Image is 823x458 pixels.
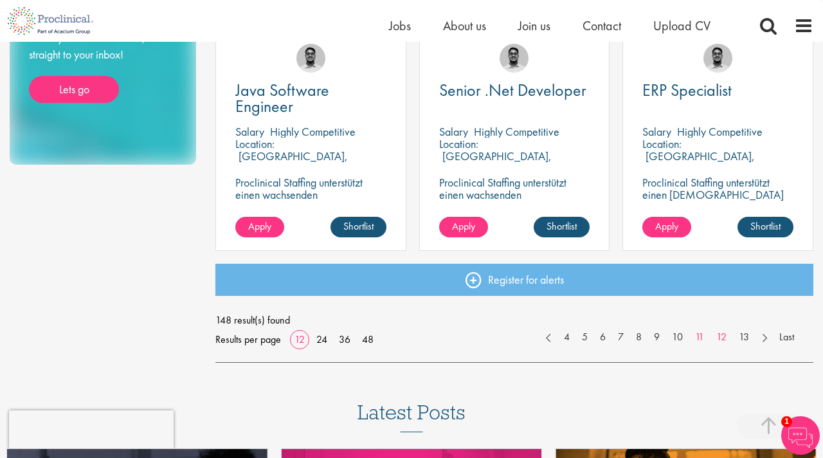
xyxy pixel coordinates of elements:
img: Timothy Deschamps [703,44,732,73]
a: Apply [235,217,284,237]
span: Apply [452,219,475,233]
p: [GEOGRAPHIC_DATA], [GEOGRAPHIC_DATA] [642,149,755,176]
a: Jobs [389,17,411,34]
a: Register for alerts [215,264,813,296]
a: 13 [732,330,755,345]
a: Apply [642,217,691,237]
span: Location: [235,136,275,151]
a: 24 [312,333,332,346]
img: Chatbot [781,416,820,455]
a: 12 [290,333,309,346]
a: Shortlist [534,217,590,237]
span: Location: [439,136,478,151]
span: Salary [439,124,468,139]
img: Timothy Deschamps [500,44,529,73]
span: Salary [235,124,264,139]
img: Timothy Deschamps [296,44,325,73]
span: Senior .Net Developer [439,79,586,101]
span: Apply [655,219,678,233]
a: 36 [334,333,355,346]
p: Highly Competitive [270,124,356,139]
a: 6 [593,330,612,345]
a: About us [443,17,486,34]
p: Proclinical Staffing unterstützt einen wachsenden [PERSON_NAME] IT-Dienstleister bei der Einstell... [439,176,590,237]
a: 5 [575,330,594,345]
span: 1 [781,416,792,427]
span: Java Software Engineer [235,79,329,117]
h3: Latest Posts [357,401,466,432]
p: Highly Competitive [677,124,763,139]
a: 11 [689,330,710,345]
a: Apply [439,217,488,237]
span: 148 result(s) found [215,311,813,330]
span: Salary [642,124,671,139]
a: 4 [557,330,576,345]
a: 9 [647,330,666,345]
p: [GEOGRAPHIC_DATA], [GEOGRAPHIC_DATA] [235,149,348,176]
a: Join us [518,17,550,34]
a: ERP Specialist [642,82,793,98]
a: Upload CV [653,17,710,34]
a: 12 [710,330,733,345]
a: Shortlist [737,217,793,237]
a: 8 [629,330,648,345]
a: 48 [357,333,378,346]
a: 7 [611,330,630,345]
a: Senior .Net Developer [439,82,590,98]
p: [GEOGRAPHIC_DATA], [GEOGRAPHIC_DATA] [439,149,552,176]
p: Highly Competitive [474,124,559,139]
a: Shortlist [330,217,386,237]
span: ERP Specialist [642,79,732,101]
p: Proclinical Staffing unterstützt einen wachsenden [PERSON_NAME] IT-Dienstleister bei der Einstell... [235,176,386,237]
iframe: reCAPTCHA [9,410,174,449]
span: Location: [642,136,682,151]
a: Last [773,330,800,345]
span: Apply [248,219,271,233]
a: Lets go [29,76,119,103]
a: 10 [665,330,689,345]
a: Java Software Engineer [235,82,386,114]
p: Proclinical Staffing unterstützt einen [DEMOGRAPHIC_DATA] Kunden bei der Teamerweiterung und der ... [642,176,793,237]
a: Contact [583,17,621,34]
span: Results per page [215,330,281,349]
